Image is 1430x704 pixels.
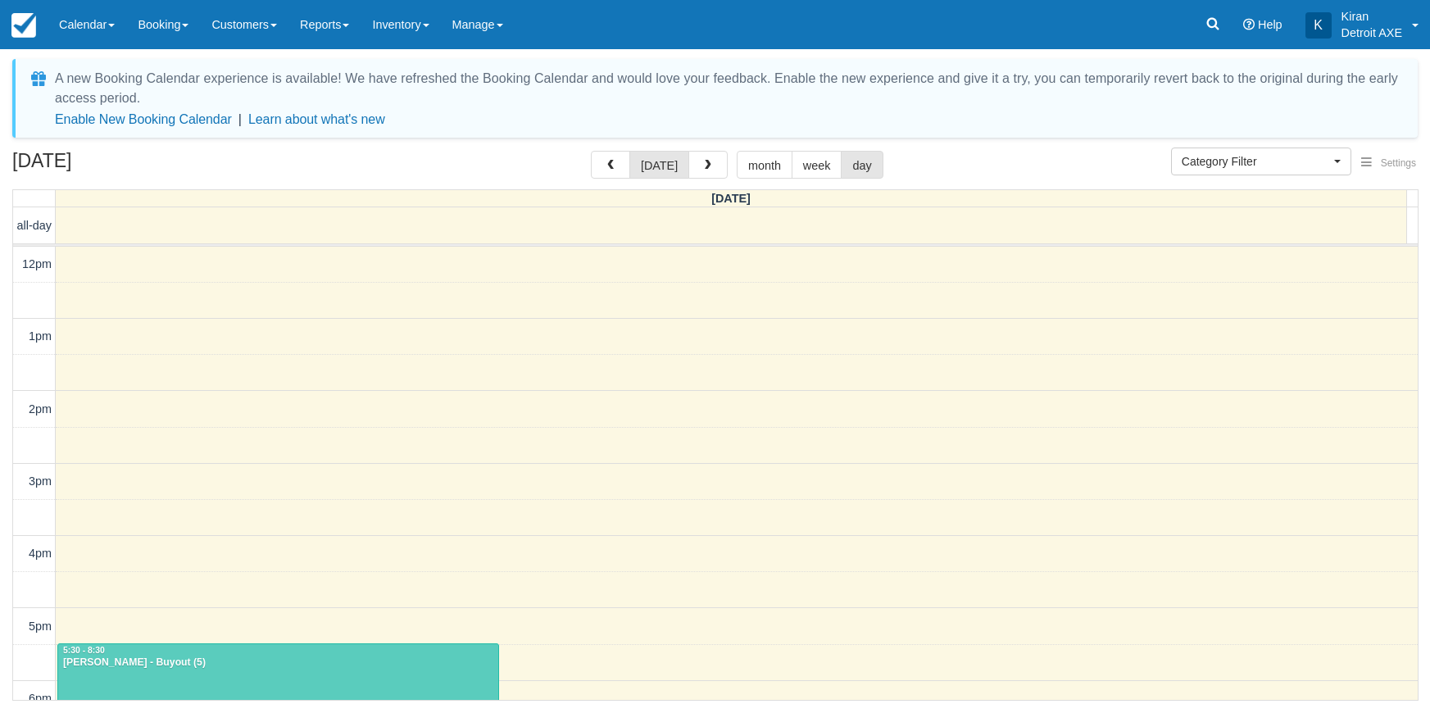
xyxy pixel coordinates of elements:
span: 4pm [29,547,52,560]
i: Help [1243,19,1255,30]
h2: [DATE] [12,151,220,181]
span: Help [1258,18,1282,31]
span: all-day [17,219,52,232]
button: [DATE] [629,151,689,179]
button: Enable New Booking Calendar [55,111,232,128]
p: Kiran [1341,8,1402,25]
button: Settings [1351,152,1426,175]
a: Learn about what's new [248,112,385,126]
button: day [841,151,883,179]
button: Category Filter [1171,148,1351,175]
span: 3pm [29,475,52,488]
span: 5pm [29,620,52,633]
span: [DATE] [711,192,751,205]
div: [PERSON_NAME] - Buyout (5) [62,656,494,670]
button: week [792,151,842,179]
span: 5:30 - 8:30 [63,646,105,655]
span: | [238,112,242,126]
div: A new Booking Calendar experience is available! We have refreshed the Booking Calendar and would ... [55,69,1398,108]
span: 12pm [22,257,52,270]
div: K [1305,12,1332,39]
img: checkfront-main-nav-mini-logo.png [11,13,36,38]
span: Settings [1381,157,1416,169]
span: 2pm [29,402,52,416]
p: Detroit AXE [1341,25,1402,41]
span: 1pm [29,329,52,343]
span: Category Filter [1182,153,1330,170]
button: month [737,151,792,179]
